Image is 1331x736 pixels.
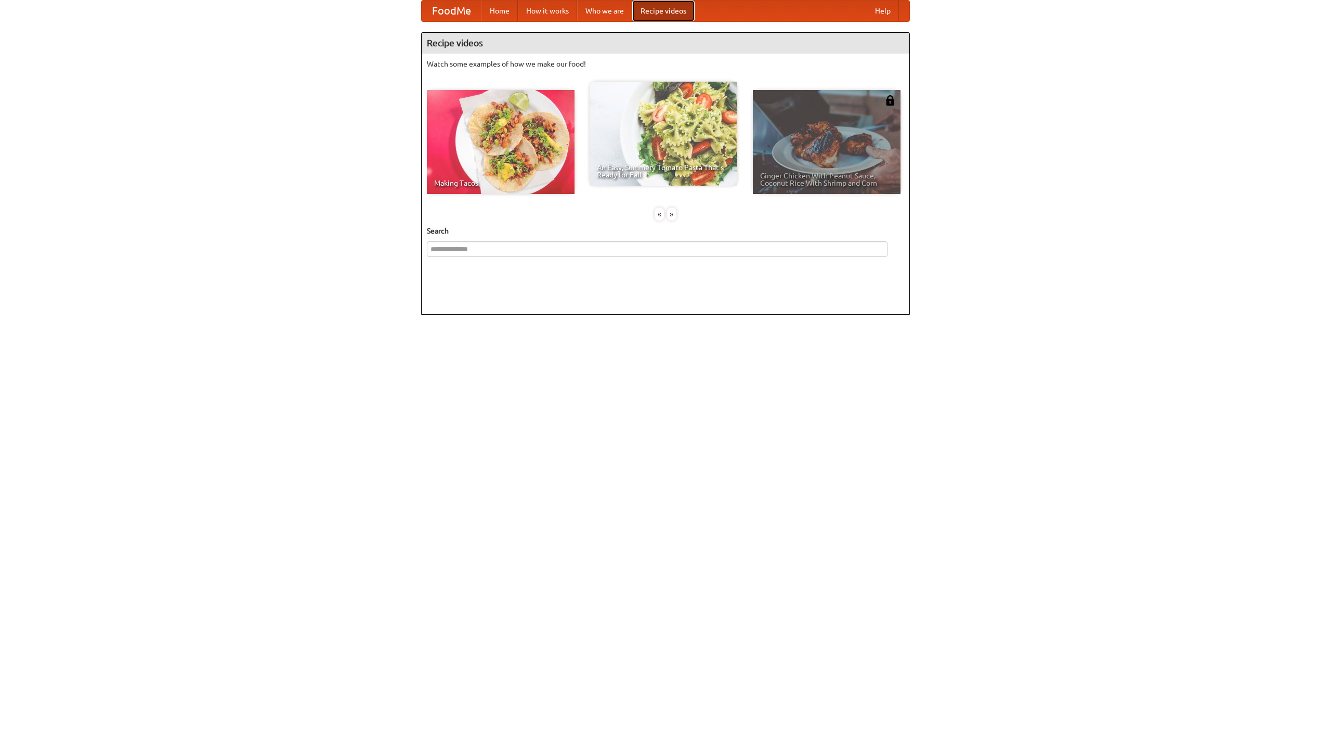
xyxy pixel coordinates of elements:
a: Making Tacos [427,90,575,194]
a: Home [481,1,518,21]
img: 483408.png [885,95,895,106]
div: « [655,208,664,221]
h5: Search [427,226,904,236]
p: Watch some examples of how we make our food! [427,59,904,69]
a: Recipe videos [632,1,695,21]
span: Making Tacos [434,179,567,187]
div: » [667,208,676,221]
a: An Easy, Summery Tomato Pasta That's Ready for Fall [590,82,737,186]
a: Who we are [577,1,632,21]
a: FoodMe [422,1,481,21]
span: An Easy, Summery Tomato Pasta That's Ready for Fall [597,164,730,178]
a: How it works [518,1,577,21]
a: Help [867,1,899,21]
h4: Recipe videos [422,33,909,54]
